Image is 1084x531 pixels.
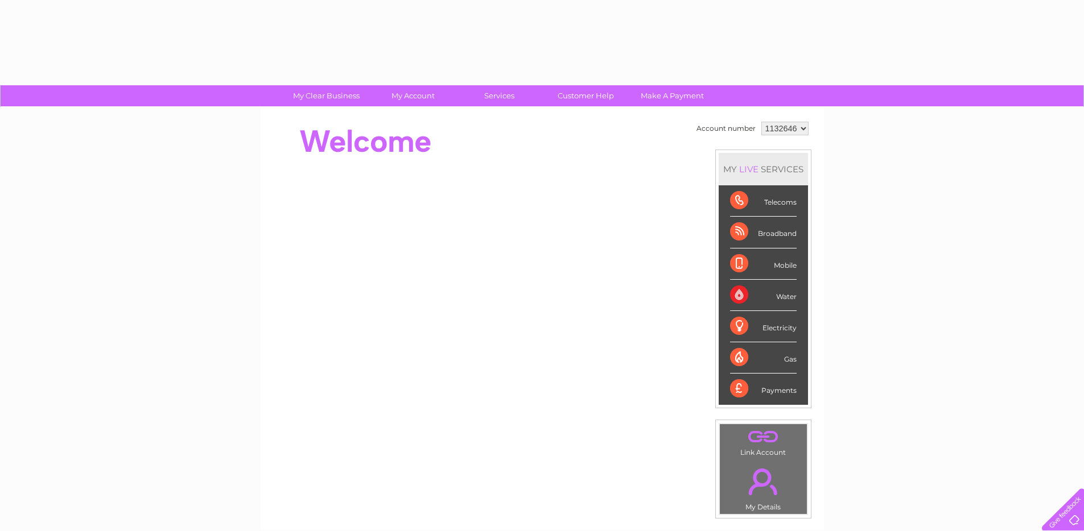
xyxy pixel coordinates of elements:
[730,217,797,248] div: Broadband
[730,342,797,374] div: Gas
[730,280,797,311] div: Water
[625,85,719,106] a: Make A Payment
[723,462,804,501] a: .
[737,164,761,175] div: LIVE
[723,427,804,447] a: .
[730,374,797,404] div: Payments
[719,153,808,185] div: MY SERVICES
[719,459,807,515] td: My Details
[719,424,807,459] td: Link Account
[452,85,546,106] a: Services
[539,85,633,106] a: Customer Help
[279,85,373,106] a: My Clear Business
[730,248,797,280] div: Mobile
[730,311,797,342] div: Electricity
[366,85,460,106] a: My Account
[694,119,759,138] td: Account number
[730,185,797,217] div: Telecoms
